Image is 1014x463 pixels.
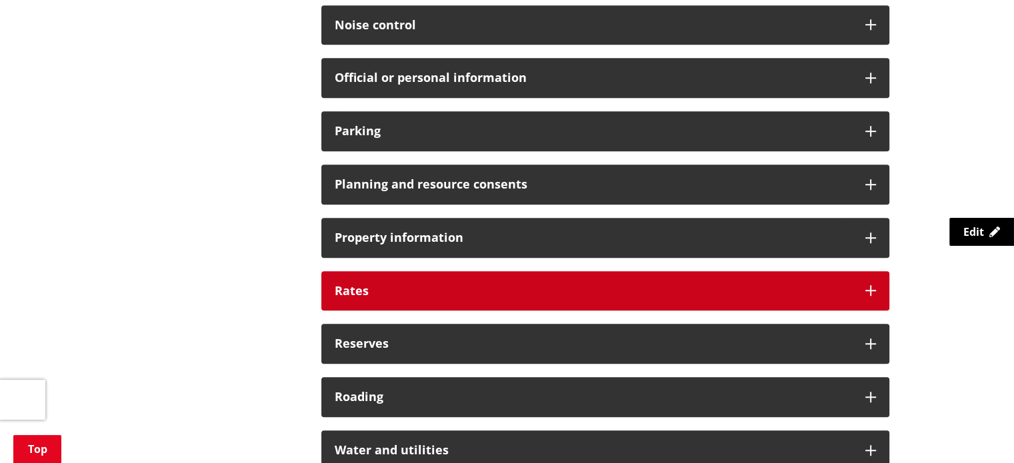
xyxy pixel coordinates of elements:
h3: Parking [335,125,852,138]
a: Top [13,435,61,463]
iframe: Messenger Launcher [953,407,1001,455]
span: Edit [963,225,984,239]
h3: Rates [335,284,852,298]
h3: Planning and resource consents [335,178,852,191]
h3: Noise control [335,19,852,32]
h3: Roading [335,390,852,404]
h3: Official or personal information [335,71,852,85]
h3: Reserves [335,337,852,350]
h3: Water and utilities [335,444,852,457]
h3: Property information [335,231,852,244]
a: Edit [949,218,1014,246]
